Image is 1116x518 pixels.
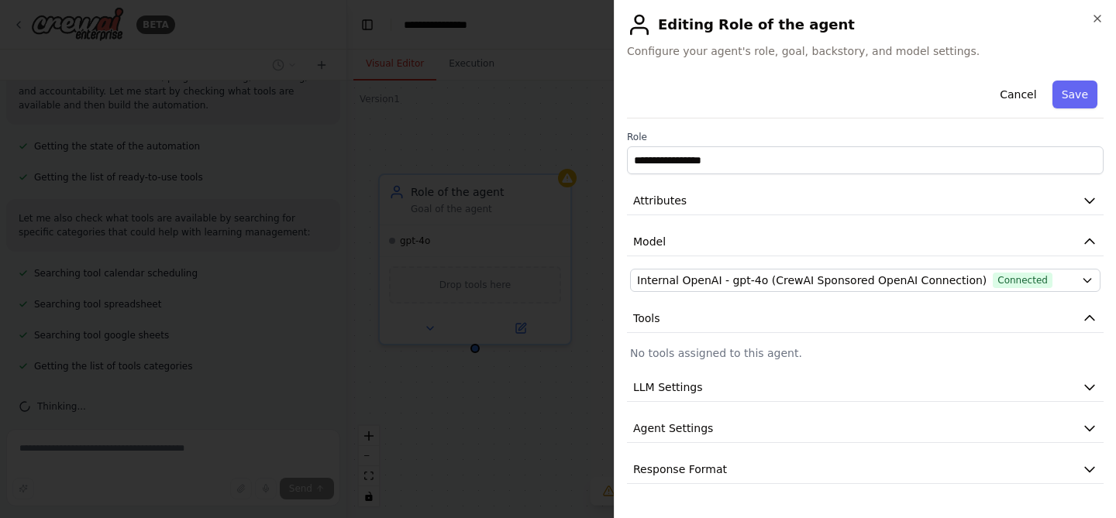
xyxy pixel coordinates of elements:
button: Response Format [627,455,1104,484]
span: Agent Settings [633,420,713,436]
span: Connected [993,273,1052,288]
span: Configure your agent's role, goal, backstory, and model settings. [627,43,1104,59]
p: No tools assigned to this agent. [630,345,1100,361]
button: Internal OpenAI - gpt-4o (CrewAI Sponsored OpenAI Connection)Connected [630,269,1100,292]
span: Internal OpenAI - gpt-4o (CrewAI Sponsored OpenAI Connection) [637,273,987,288]
label: Role [627,131,1104,143]
span: Response Format [633,461,727,477]
button: Cancel [990,81,1045,108]
span: Model [633,234,666,249]
button: LLM Settings [627,373,1104,402]
span: LLM Settings [633,379,703,395]
span: Tools [633,310,660,326]
h2: Editing Role of the agent [627,12,1104,37]
button: Save [1052,81,1097,108]
button: Attributes [627,187,1104,215]
button: Agent Settings [627,414,1104,443]
button: Tools [627,304,1104,333]
button: Model [627,228,1104,256]
span: Attributes [633,193,687,208]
